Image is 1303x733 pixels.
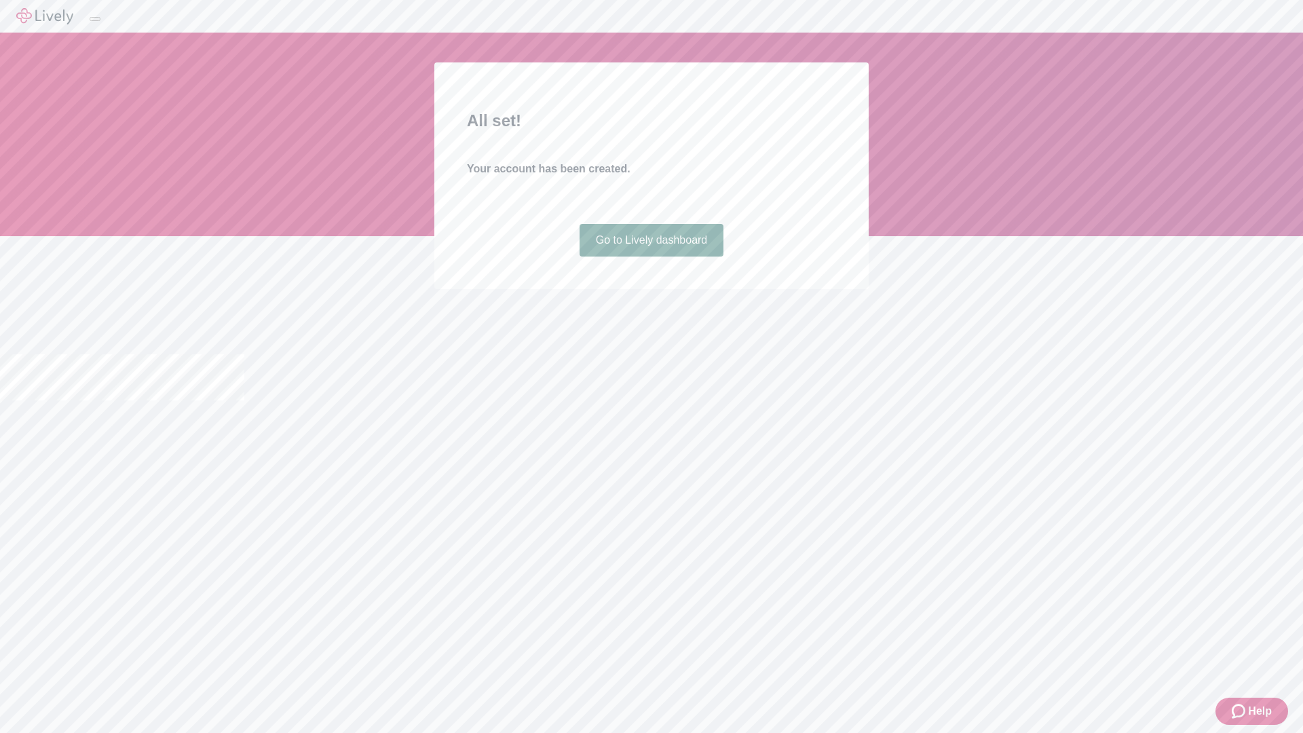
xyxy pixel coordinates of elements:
[90,17,100,21] button: Log out
[467,109,836,133] h2: All set!
[1215,698,1288,725] button: Zendesk support iconHelp
[1248,703,1272,719] span: Help
[580,224,724,257] a: Go to Lively dashboard
[467,161,836,177] h4: Your account has been created.
[1232,703,1248,719] svg: Zendesk support icon
[16,8,73,24] img: Lively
